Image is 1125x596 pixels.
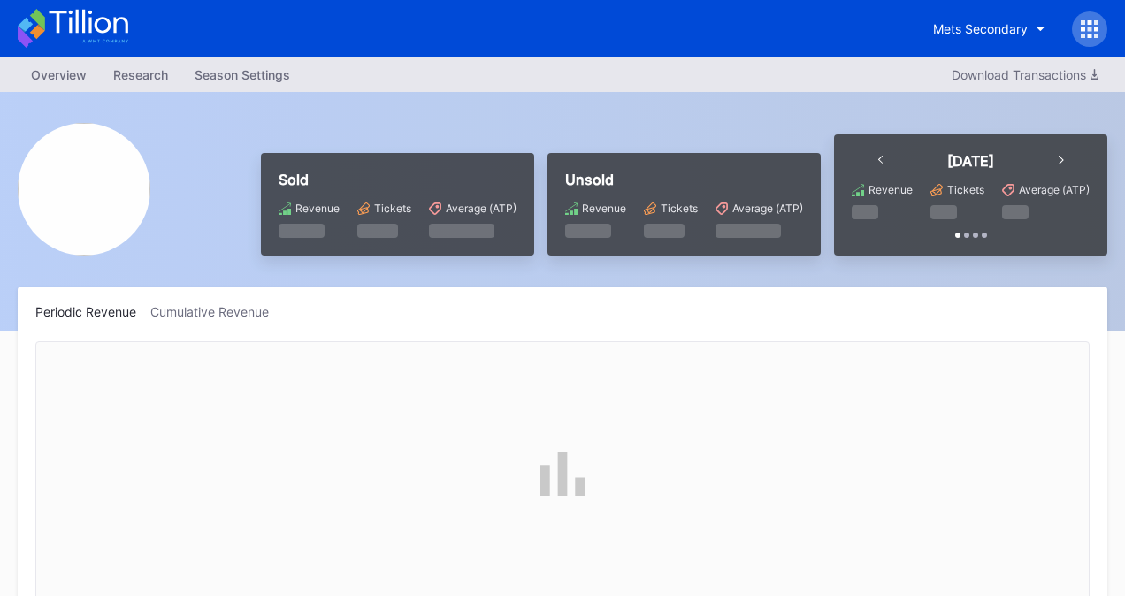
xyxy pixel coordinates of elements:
[35,304,150,319] div: Periodic Revenue
[279,171,517,188] div: Sold
[100,62,181,88] a: Research
[582,202,626,215] div: Revenue
[920,12,1059,45] button: Mets Secondary
[952,67,1098,82] div: Download Transactions
[943,63,1107,87] button: Download Transactions
[181,62,303,88] a: Season Settings
[933,21,1028,36] div: Mets Secondary
[295,202,340,215] div: Revenue
[446,202,517,215] div: Average (ATP)
[1019,183,1090,196] div: Average (ATP)
[374,202,411,215] div: Tickets
[18,62,100,88] a: Overview
[565,171,803,188] div: Unsold
[869,183,913,196] div: Revenue
[947,183,984,196] div: Tickets
[732,202,803,215] div: Average (ATP)
[661,202,698,215] div: Tickets
[150,304,283,319] div: Cumulative Revenue
[947,152,994,170] div: [DATE]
